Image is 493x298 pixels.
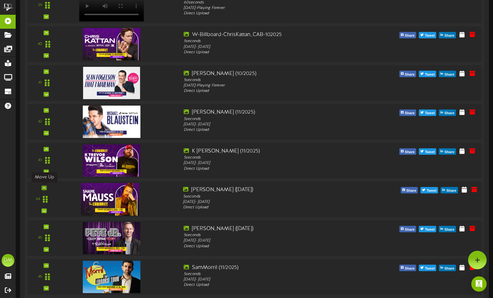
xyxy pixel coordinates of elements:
[184,148,363,155] div: K [PERSON_NAME] (11/2025)
[183,194,364,199] div: 5 seconds
[2,254,14,267] div: DM
[184,238,363,243] div: [DATE] - [DATE]
[424,265,436,272] span: Tweet
[424,71,436,78] span: Tweet
[184,160,363,166] div: [DATE] - [DATE]
[184,225,363,233] div: [PERSON_NAME] ([DATE])
[419,148,436,155] button: Tweet
[83,67,140,99] img: e2899ebb-1a96-438d-8b7b-d3ec4585ba62.jpg
[424,149,436,156] span: Tweet
[38,80,42,86] div: 41
[439,226,456,232] button: Share
[183,199,364,205] div: [DATE] - [DATE]
[419,265,436,271] button: Tweet
[471,276,487,292] div: Open Intercom Messenger
[184,50,363,55] div: Direct Upload
[38,158,42,163] div: 43
[184,166,363,171] div: Direct Upload
[424,226,436,233] span: Tweet
[184,109,363,116] div: [PERSON_NAME] (11/2025)
[83,222,140,254] img: e01e9750-6b84-4605-b4be-82a80fa6c430.jpg
[443,71,456,78] span: Share
[441,187,458,193] button: Share
[425,187,438,194] span: Tweet
[184,116,363,122] div: 5 seconds
[184,39,363,44] div: 5 seconds
[443,110,456,117] span: Share
[404,226,416,233] span: Share
[83,106,140,138] img: d567b52a-0d26-48f8-a32e-c1e72cc0c59d.jpg
[183,205,364,211] div: Direct Upload
[184,271,363,277] div: 5 seconds
[81,183,139,216] img: b30ae863-1ff8-4555-8c12-3deb29f30f4b.jpg
[184,44,363,49] div: [DATE] - [DATE]
[184,244,363,249] div: Direct Upload
[38,3,42,8] div: 39
[439,148,456,155] button: Share
[83,144,140,176] img: 1f930bbb-1824-4174-99dd-9b1b2905ae49.jpg
[184,122,363,127] div: [DATE] - [DATE]
[443,265,456,272] span: Share
[404,265,416,272] span: Share
[38,41,42,47] div: 40
[399,109,416,116] button: Share
[399,148,416,155] button: Share
[399,226,416,232] button: Share
[439,71,456,77] button: Share
[36,197,40,202] div: 44
[83,261,140,293] img: 97e85d0d-f04b-43de-88cf-db4c42167d63.jpg
[38,119,42,124] div: 42
[184,264,363,271] div: SamMorril (11/2025)
[404,110,416,117] span: Share
[404,149,416,156] span: Share
[183,186,364,194] div: [PERSON_NAME] ([DATE])
[184,277,363,282] div: [DATE] - [DATE]
[404,71,416,78] span: Share
[38,235,42,241] div: 45
[404,32,416,39] span: Share
[184,31,363,39] div: W-Billboard-ChrisKattan_CAB-102025
[405,187,417,194] span: Share
[184,88,363,94] div: Direct Upload
[184,127,363,133] div: Direct Upload
[399,71,416,77] button: Share
[184,5,363,11] div: [DATE] - Playing Forever
[401,187,418,193] button: Share
[419,71,436,77] button: Tweet
[439,265,456,271] button: Share
[439,32,456,38] button: Share
[184,78,363,83] div: 5 seconds
[419,109,436,116] button: Tweet
[399,265,416,271] button: Share
[184,70,363,77] div: [PERSON_NAME] (10/2025)
[38,274,42,279] div: 46
[184,83,363,88] div: [DATE] - Playing Forever
[439,109,456,116] button: Share
[184,282,363,288] div: Direct Upload
[445,187,458,194] span: Share
[83,28,140,60] img: 5e12ed27-40a3-4d22-a22e-60467c4ca47c.jpg
[184,155,363,160] div: 5 seconds
[443,32,456,39] span: Share
[419,226,436,232] button: Tweet
[184,233,363,238] div: 5 seconds
[399,32,416,38] button: Share
[419,32,436,38] button: Tweet
[424,32,436,39] span: Tweet
[424,110,436,117] span: Tweet
[184,11,363,16] div: Direct Upload
[420,187,438,193] button: Tweet
[443,226,456,233] span: Share
[443,149,456,156] span: Share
